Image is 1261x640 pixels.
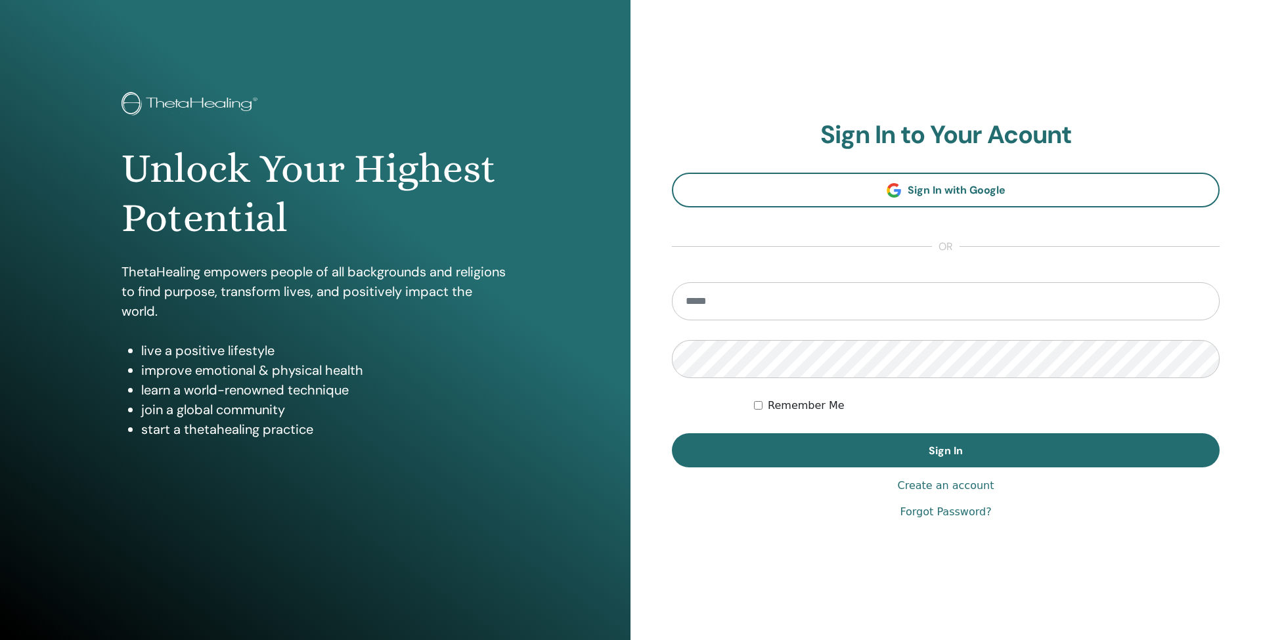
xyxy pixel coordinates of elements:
a: Sign In with Google [672,173,1220,207]
li: improve emotional & physical health [141,360,509,380]
h2: Sign In to Your Acount [672,120,1220,150]
li: learn a world-renowned technique [141,380,509,400]
a: Create an account [897,478,994,494]
li: live a positive lifestyle [141,341,509,360]
p: ThetaHealing empowers people of all backgrounds and religions to find purpose, transform lives, a... [122,262,509,321]
div: Keep me authenticated indefinitely or until I manually logout [754,398,1220,414]
h1: Unlock Your Highest Potential [122,144,509,242]
span: Sign In [929,444,963,458]
span: or [932,239,960,255]
a: Forgot Password? [900,504,991,520]
button: Sign In [672,433,1220,467]
li: join a global community [141,400,509,419]
li: start a thetahealing practice [141,419,509,439]
label: Remember Me [768,398,845,414]
span: Sign In with Google [908,183,1006,197]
